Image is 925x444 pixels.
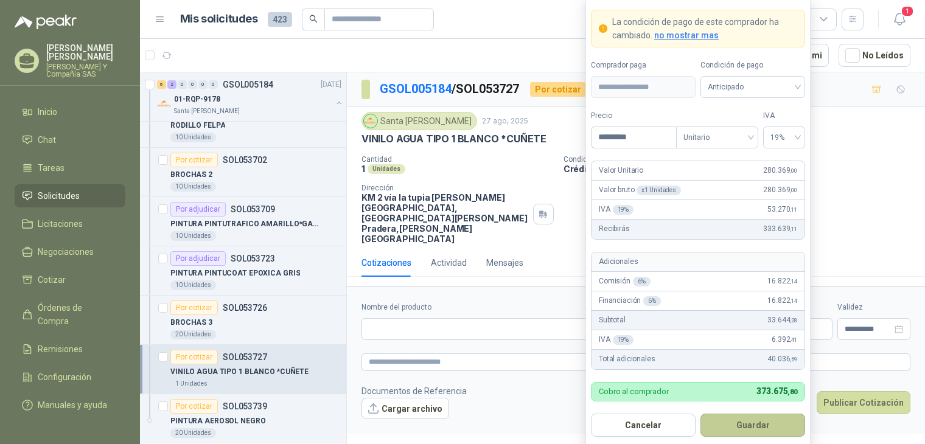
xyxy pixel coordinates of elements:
[38,245,94,258] span: Negociaciones
[756,386,797,396] span: 373.675
[368,164,405,174] div: Unidades
[901,5,914,17] span: 1
[837,302,910,313] label: Validez
[361,398,449,420] button: Cargar archivo
[599,184,681,196] p: Valor bruto
[790,226,797,232] span: ,11
[46,44,125,61] p: [PERSON_NAME] [PERSON_NAME]
[170,268,300,279] p: PINTURA PINTUCOAT EPOXICA GRIS
[790,187,797,193] span: ,00
[770,128,798,147] span: 19%
[599,204,634,215] p: IVA
[380,82,452,96] a: GSOL005184
[599,256,638,268] p: Adicionales
[564,155,920,164] p: Condición de pago
[170,300,218,315] div: Por cotizar
[170,415,265,427] p: PINTURA AEROSOL NEGRO
[790,336,797,343] span: ,41
[787,388,797,396] span: ,80
[157,97,172,111] img: Company Logo
[167,80,176,89] div: 2
[361,184,528,192] p: Dirección
[654,30,719,40] span: no mostrar mas
[46,63,125,78] p: [PERSON_NAME] Y Compañía SAS
[767,276,797,287] span: 16.822
[231,254,275,263] p: SOL053723
[591,110,676,122] label: Precio
[170,330,216,339] div: 20 Unidades
[790,356,797,362] span: ,69
[15,338,125,361] a: Remisiones
[170,251,226,266] div: Por adjudicar
[170,133,216,142] div: 10 Unidades
[140,197,346,246] a: Por adjudicarSOL053709PINTURA PINTUTRAFICO AMARILLO*GALON10 Unidades
[174,94,220,105] p: 01-RQP-9178
[599,223,630,235] p: Recibirás
[174,106,240,116] p: Santa [PERSON_NAME]
[790,206,797,213] span: ,11
[38,189,80,203] span: Solicitudes
[767,204,797,215] span: 53.270
[15,240,125,263] a: Negociaciones
[170,231,216,241] div: 10 Unidades
[15,156,125,179] a: Tareas
[767,353,797,365] span: 40.036
[170,153,218,167] div: Por cotizar
[157,80,166,89] div: 6
[613,335,634,345] div: 19 %
[790,317,797,324] span: ,28
[361,155,554,164] p: Cantidad
[613,205,634,215] div: 19 %
[763,165,797,176] span: 280.369
[599,314,626,326] p: Subtotal
[888,9,910,30] button: 1
[170,120,225,131] p: RODILLO FELPA
[231,205,275,213] p: SOL053709
[170,317,212,328] p: BROCHAS 3
[309,15,318,23] span: search
[612,15,797,42] p: La condición de pago de este comprador ha cambiado.
[361,384,467,398] p: Documentos de Referencia
[599,387,669,395] p: Cobro al comprador
[38,273,66,286] span: Cotizar
[268,12,292,27] span: 423
[15,366,125,389] a: Configuración
[599,334,634,345] p: IVA
[700,60,805,71] label: Condición de pago
[15,184,125,207] a: Solicitudes
[599,24,607,33] span: exclamation-circle
[361,192,528,244] p: KM 2 vía la tupia [PERSON_NAME][GEOGRAPHIC_DATA], [GEOGRAPHIC_DATA][PERSON_NAME] Pradera , [PERSO...
[591,414,696,437] button: Cancelar
[170,399,218,414] div: Por cotizar
[15,100,125,123] a: Inicio
[38,133,56,147] span: Chat
[15,394,125,417] a: Manuales y ayuda
[140,148,346,197] a: Por cotizarSOL053702BROCHAS 210 Unidades
[839,44,910,67] button: No Leídos
[482,116,528,127] p: 27 ago, 2025
[431,256,467,269] div: Actividad
[140,394,346,443] a: Por cotizarSOL053739PINTURA AEROSOL NEGRO20 Unidades
[38,398,107,412] span: Manuales y ayuda
[361,112,477,130] div: Santa [PERSON_NAME]
[15,268,125,291] a: Cotizar
[633,277,651,286] div: 6 %
[223,402,267,411] p: SOL053739
[591,60,696,71] label: Comprador paga
[599,353,655,365] p: Total adicionales
[767,295,797,307] span: 16.822
[321,79,341,91] p: [DATE]
[15,128,125,151] a: Chat
[763,184,797,196] span: 280.369
[361,256,411,269] div: Cotizaciones
[790,167,797,174] span: ,00
[361,302,663,313] label: Nombre del producto
[683,128,751,147] span: Unitario
[15,212,125,235] a: Licitaciones
[170,202,226,217] div: Por adjudicar
[140,99,346,148] a: Por cotizarSOL053701RODILLO FELPA10 Unidades
[599,165,643,176] p: Valor Unitario
[170,379,212,389] div: 1 Unidades
[38,342,83,356] span: Remisiones
[763,223,797,235] span: 333.639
